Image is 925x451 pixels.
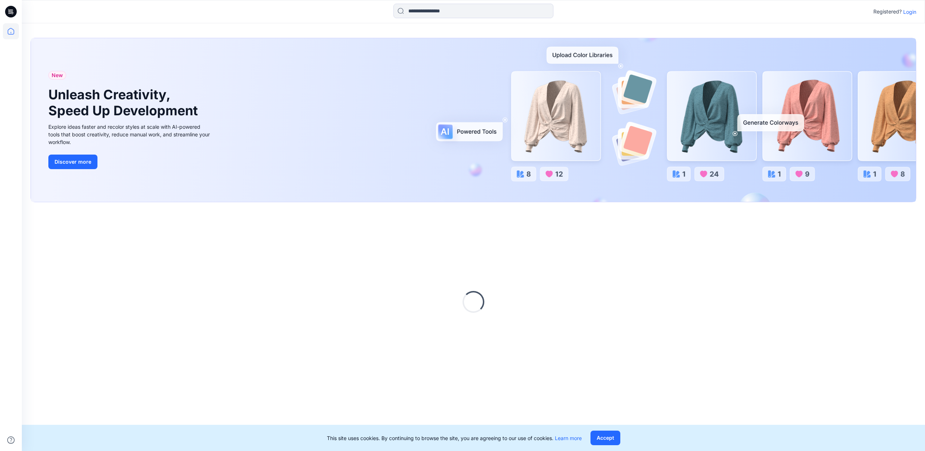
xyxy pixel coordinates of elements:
[903,8,916,16] p: Login
[52,71,63,80] span: New
[873,7,902,16] p: Registered?
[48,123,212,146] div: Explore ideas faster and recolor styles at scale with AI-powered tools that boost creativity, red...
[590,431,620,445] button: Accept
[48,155,97,169] button: Discover more
[48,155,212,169] a: Discover more
[327,434,582,442] p: This site uses cookies. By continuing to browse the site, you are agreeing to our use of cookies.
[555,435,582,441] a: Learn more
[48,87,201,118] h1: Unleash Creativity, Speed Up Development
